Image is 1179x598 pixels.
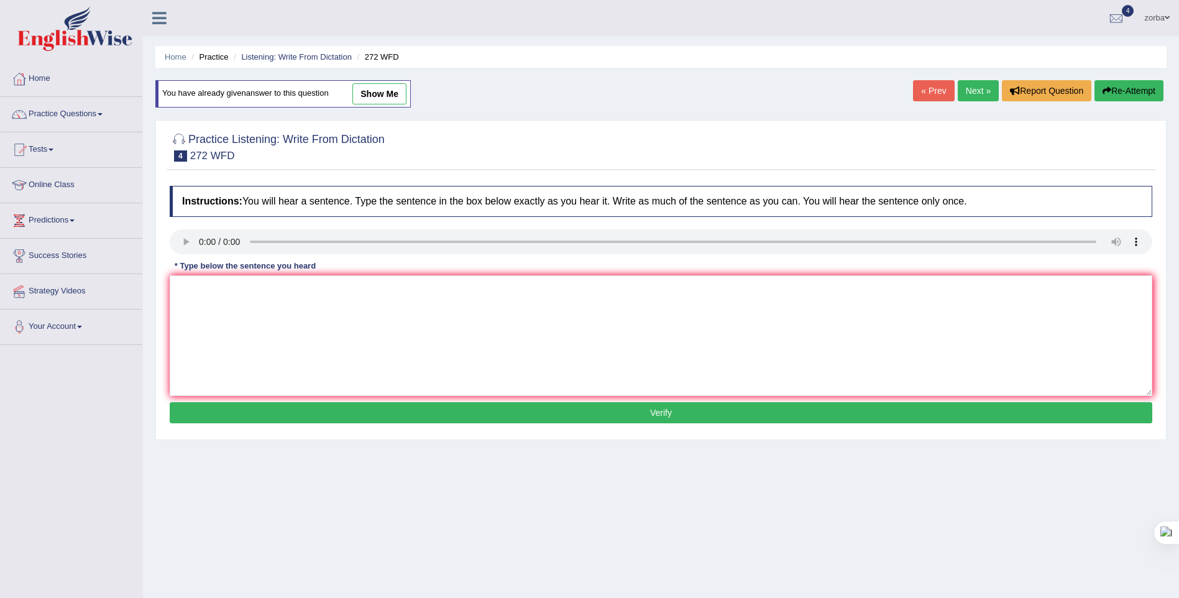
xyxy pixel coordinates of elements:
[1,132,142,163] a: Tests
[170,131,385,162] h2: Practice Listening: Write From Dictation
[1122,5,1134,17] span: 4
[352,83,406,104] a: show me
[155,80,411,108] div: You have already given answer to this question
[1,203,142,234] a: Predictions
[1002,80,1091,101] button: Report Question
[170,402,1152,423] button: Verify
[958,80,999,101] a: Next »
[913,80,954,101] a: « Prev
[165,52,186,62] a: Home
[1,168,142,199] a: Online Class
[182,196,242,206] b: Instructions:
[1094,80,1163,101] button: Re-Attempt
[170,260,321,272] div: * Type below the sentence you heard
[190,150,235,162] small: 272 WFD
[241,52,352,62] a: Listening: Write From Dictation
[1,310,142,341] a: Your Account
[1,62,142,93] a: Home
[1,239,142,270] a: Success Stories
[188,51,228,63] li: Practice
[174,150,187,162] span: 4
[1,97,142,128] a: Practice Questions
[1,274,142,305] a: Strategy Videos
[354,51,399,63] li: 272 WFD
[170,186,1152,217] h4: You will hear a sentence. Type the sentence in the box below exactly as you hear it. Write as muc...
